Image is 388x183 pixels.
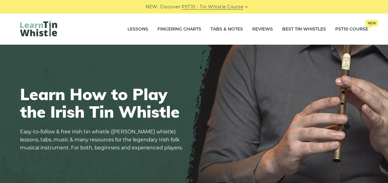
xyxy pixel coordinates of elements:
a: PST10 CourseNew [335,22,368,37]
span: New [365,20,378,26]
a: Reviews [252,22,273,37]
a: Tabs & Notes [211,22,243,37]
p: Easy-to-follow & free Irish tin whistle ([PERSON_NAME] whistle) lessons, tabs, music & many resou... [20,128,187,152]
a: Lessons [127,22,148,37]
a: Fingering Charts [157,22,201,37]
h1: Learn How to Play the Irish Tin Whistle [20,85,187,120]
a: Best Tin Whistles [282,22,326,37]
img: LearnTinWhistle.com [20,21,57,36]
